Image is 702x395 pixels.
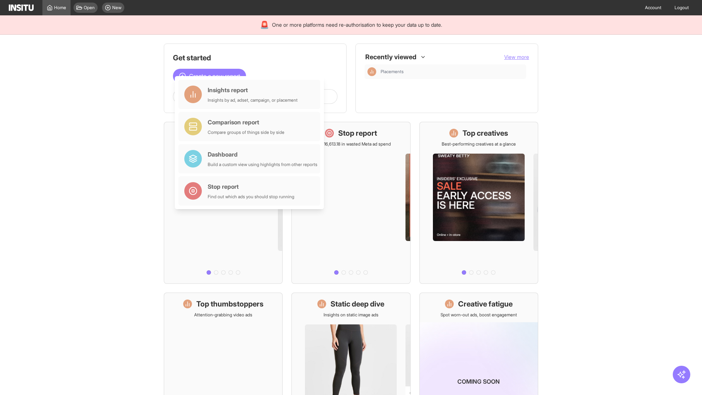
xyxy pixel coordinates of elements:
[504,53,529,61] button: View more
[208,162,317,168] div: Build a custom view using highlights from other reports
[463,128,508,138] h1: Top creatives
[208,150,317,159] div: Dashboard
[208,182,294,191] div: Stop report
[189,72,240,80] span: Create a new report
[504,54,529,60] span: View more
[442,141,516,147] p: Best-performing creatives at a glance
[208,118,284,127] div: Comparison report
[381,69,523,75] span: Placements
[381,69,404,75] span: Placements
[173,53,337,63] h1: Get started
[291,122,410,284] a: Stop reportSave £16,613.18 in wasted Meta ad spend
[260,20,269,30] div: 🚨
[324,312,378,318] p: Insights on static image ads
[173,69,246,83] button: Create a new report
[9,4,34,11] img: Logo
[331,299,384,309] h1: Static deep dive
[112,5,121,11] span: New
[311,141,391,147] p: Save £16,613.18 in wasted Meta ad spend
[196,299,264,309] h1: Top thumbstoppers
[208,129,284,135] div: Compare groups of things side by side
[208,97,298,103] div: Insights by ad, adset, campaign, or placement
[208,194,294,200] div: Find out which ads you should stop running
[84,5,95,11] span: Open
[338,128,377,138] h1: Stop report
[194,312,252,318] p: Attention-grabbing video ads
[419,122,538,284] a: Top creativesBest-performing creatives at a glance
[164,122,283,284] a: What's live nowSee all active ads instantly
[208,86,298,94] div: Insights report
[272,21,442,29] span: One or more platforms need re-authorisation to keep your data up to date.
[367,67,376,76] div: Insights
[54,5,66,11] span: Home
